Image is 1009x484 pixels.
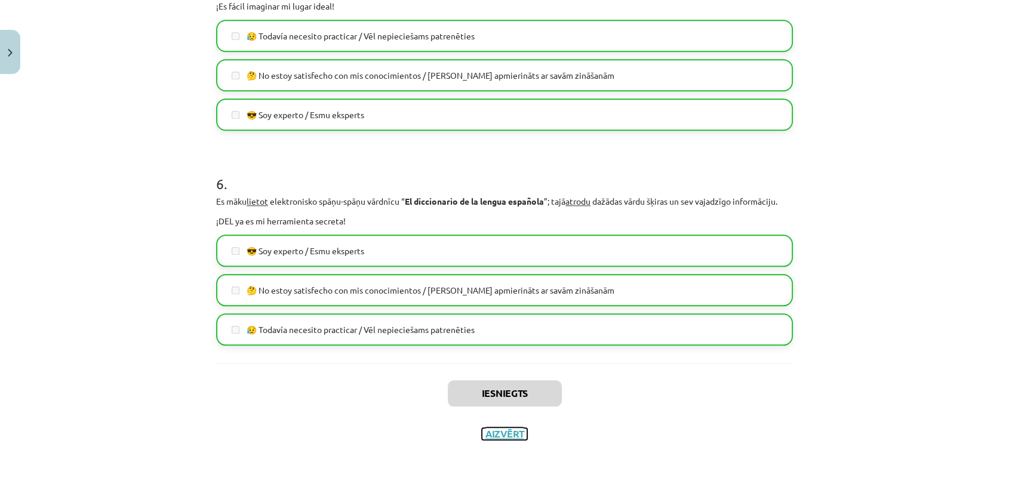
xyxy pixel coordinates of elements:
span: 🤔 No estoy satisfecho con mis conocimientos / [PERSON_NAME] apmierināts ar savām zināšanām [247,284,614,297]
input: 😥 Todavía necesito practicar / Vēl nepieciešams patrenēties [232,32,239,40]
u: lietot [247,196,268,206]
p: Es māku elektronisko spāņu-spāņu vārdnīcu “ ”; tajā dažādas vārdu šķiras un sev vajadzīgo informā... [216,195,793,208]
b: El diccionario de la lengua española [405,196,544,206]
span: 😥 Todavía necesito practicar / Vēl nepieciešams patrenēties [247,30,475,42]
img: icon-close-lesson-0947bae3869378f0d4975bcd49f059093ad1ed9edebbc8119c70593378902aed.svg [8,49,13,57]
span: 😎 Soy experto / Esmu eksperts [247,109,364,121]
p: ¡DEL ya es mi herramienta secreta! [216,215,793,227]
input: 🤔 No estoy satisfecho con mis conocimientos / [PERSON_NAME] apmierināts ar savām zināšanām [232,72,239,79]
button: Aizvērt [482,428,527,440]
span: 😥 Todavía necesito practicar / Vēl nepieciešams patrenēties [247,323,475,336]
input: 🤔 No estoy satisfecho con mis conocimientos / [PERSON_NAME] apmierināts ar savām zināšanām [232,286,239,294]
input: 😎 Soy experto / Esmu eksperts [232,111,239,119]
button: Iesniegts [448,380,562,406]
span: 🤔 No estoy satisfecho con mis conocimientos / [PERSON_NAME] apmierināts ar savām zināšanām [247,69,614,82]
u: atrodu [565,196,590,206]
input: 😎 Soy experto / Esmu eksperts [232,247,239,255]
h1: 6 . [216,155,793,192]
span: 😎 Soy experto / Esmu eksperts [247,245,364,257]
input: 😥 Todavía necesito practicar / Vēl nepieciešams patrenēties [232,326,239,334]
